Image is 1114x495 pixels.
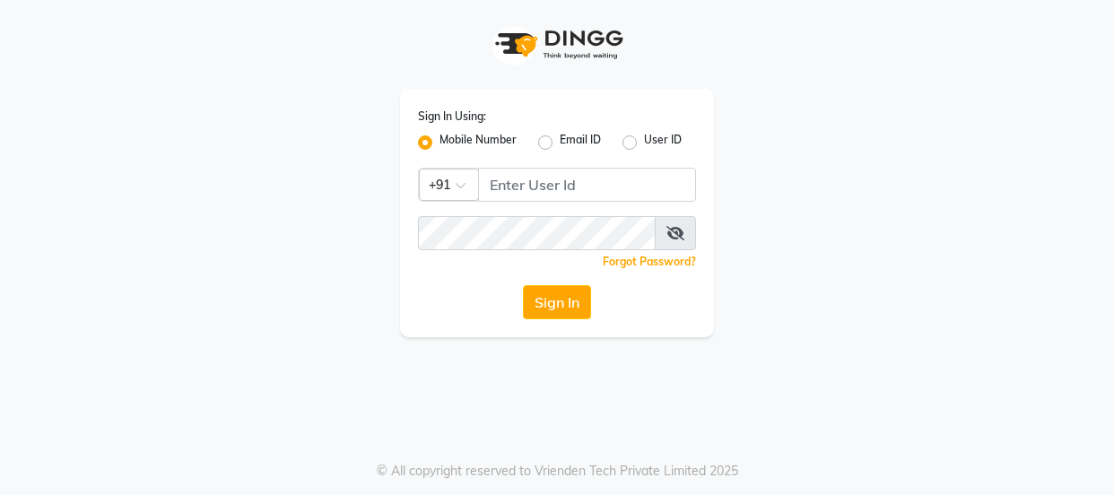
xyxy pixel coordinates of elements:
a: Forgot Password? [603,255,696,268]
input: Username [478,168,696,202]
img: logo1.svg [485,18,629,71]
input: Username [418,216,656,250]
label: Mobile Number [440,132,517,153]
label: Email ID [560,132,601,153]
button: Sign In [523,285,591,319]
label: User ID [644,132,682,153]
label: Sign In Using: [418,109,486,125]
